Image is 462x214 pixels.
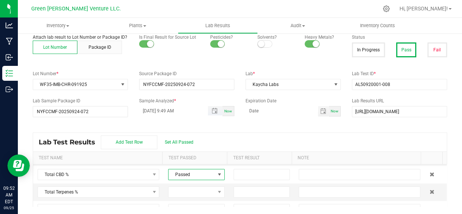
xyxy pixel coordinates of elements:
span: Passed [169,169,215,180]
span: Lab Results [195,22,240,29]
label: Status [352,34,447,41]
span: Set All Passed [165,140,193,145]
span: Now [331,109,339,113]
inline-svg: Inbound [6,54,13,61]
span: Green [PERSON_NAME] Venture LLC. [31,6,121,12]
p: Heavy Metals? [305,34,341,41]
inline-svg: Manufacturing [6,38,13,45]
span: Kaycha Labs [246,79,331,90]
span: Inventory [18,22,98,29]
a: Plants [98,18,178,33]
label: Expiration Date [246,98,341,104]
inline-svg: Inventory [6,70,13,77]
input: NO DATA FOUND [33,106,128,117]
input: Date [246,106,318,115]
span: Toggle popup [208,106,222,115]
p: Solvents? [257,34,293,41]
button: Lot Number [33,41,77,54]
button: Fail [427,42,447,57]
a: Audit [258,18,338,33]
th: Note [292,152,421,165]
span: Plants [98,22,177,29]
input: NO DATA FOUND [139,79,234,90]
label: Lab Results URL [352,98,447,104]
inline-svg: Analytics [6,22,13,29]
p: Is Final Result for Source Lot [139,34,199,41]
a: Inventory [18,18,98,33]
th: Test Result [227,152,292,165]
span: Total CBD % [38,169,150,180]
label: Lab Sample Package ID [33,98,128,104]
th: Test Name [33,152,162,165]
label: Lab [246,70,341,77]
span: Total Terpenes % [38,187,150,197]
p: 09/25 [3,205,15,211]
label: Lot Number [33,70,128,77]
div: Manage settings [382,5,391,12]
label: Sample Analyzed [139,98,234,104]
p: Attach lab result to Lot Number or Package ID? [33,34,128,41]
button: Package ID [77,41,122,54]
span: Hi, [PERSON_NAME]! [400,6,448,12]
label: Source Package ID [139,70,234,77]
span: WF35-IMB-CHR-091925 [33,79,118,90]
span: Lab Test Results [39,138,101,146]
inline-svg: Outbound [6,86,13,93]
span: Audit [258,22,337,29]
a: Lab Results [178,18,258,33]
button: Pass [396,42,416,57]
label: Lab Test ID [352,70,447,77]
p: 09:52 AM EDT [3,185,15,205]
iframe: Resource center [7,154,30,177]
p: Pesticides? [210,34,246,41]
th: Test Passed [162,152,227,165]
a: Inventory Counts [338,18,418,33]
span: Now [224,109,232,113]
button: In Progress [352,42,385,57]
span: Inventory Counts [350,22,405,29]
button: Add Test Row [101,135,157,149]
span: Toggle calendar [318,106,329,116]
input: MM/dd/yyyy HH:MM a [139,106,200,115]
